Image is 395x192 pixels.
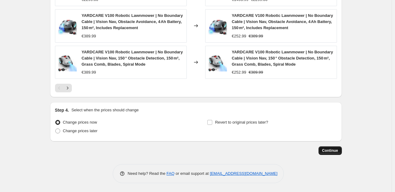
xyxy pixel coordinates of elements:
a: FAQ [166,171,174,176]
div: €252.99 [232,33,246,39]
img: 61mxcLsLEUL_80x.jpg [209,53,227,71]
span: Revert to original prices later? [215,120,268,125]
span: Need help? Read the [128,171,167,176]
div: €389.99 [82,33,96,39]
span: YARDCARE V100 Robotic Lawnmower | No Boundary Cable | Vision Nav, Obstacle Avoidance, 4 Ah Batter... [232,13,333,30]
strike: €389.99 [249,69,263,75]
div: €389.99 [82,69,96,75]
span: YARDCARE V100 Robotic Lawnmower | No Boundary Cable | Vision Nav, 150 ° Obstacle Detection, 150 m... [82,50,183,67]
div: €252.99 [232,69,246,75]
nav: Pagination [55,84,72,92]
img: 71WiAur11yL_80x.jpg [209,17,227,35]
button: Next [63,84,72,92]
img: 61mxcLsLEUL_80x.jpg [58,53,77,71]
h2: Step 4. [55,107,69,113]
span: Change prices now [63,120,97,125]
p: Select when the prices should change [71,107,139,113]
button: Continue [319,146,342,155]
strike: €389.99 [249,33,263,39]
span: Continue [322,148,338,153]
img: 71WiAur11yL_80x.jpg [58,17,77,35]
span: YARDCARE V100 Robotic Lawnmower | No Boundary Cable | Vision Nav, Obstacle Avoidance, 4 Ah Batter... [82,13,183,30]
span: YARDCARE V100 Robotic Lawnmower | No Boundary Cable | Vision Nav, 150 ° Obstacle Detection, 150 m... [232,50,333,67]
span: Change prices later [63,129,98,133]
a: [EMAIL_ADDRESS][DOMAIN_NAME] [210,171,277,176]
span: or email support at [174,171,210,176]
